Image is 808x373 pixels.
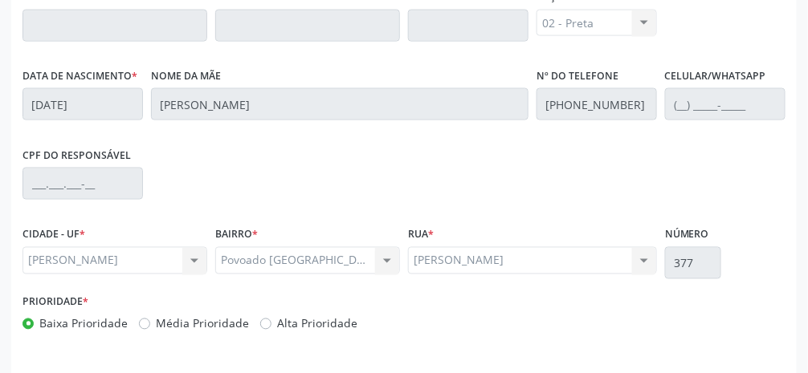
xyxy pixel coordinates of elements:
[537,64,618,89] label: Nº do Telefone
[22,143,131,168] label: CPF do responsável
[277,315,357,332] label: Alta Prioridade
[151,64,221,89] label: Nome da mãe
[22,290,88,315] label: Prioridade
[215,222,258,247] label: BAIRRO
[665,88,786,120] input: (__) _____-_____
[22,88,143,120] input: __/__/____
[665,222,709,247] label: Número
[408,222,434,247] label: Rua
[537,88,657,120] input: (__) _____-_____
[665,64,766,89] label: Celular/WhatsApp
[22,222,85,247] label: CIDADE - UF
[39,315,128,332] label: Baixa Prioridade
[156,315,249,332] label: Média Prioridade
[22,168,143,200] input: ___.___.___-__
[22,64,137,89] label: Data de nascimento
